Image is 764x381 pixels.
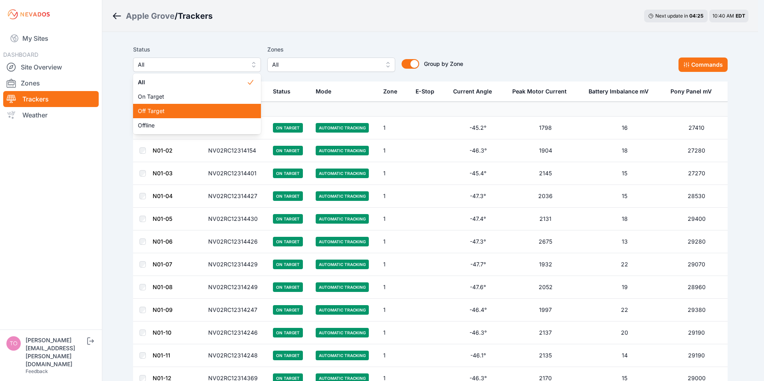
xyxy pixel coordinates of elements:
[133,58,261,72] button: All
[138,107,247,115] span: Off Target
[138,93,247,101] span: On Target
[138,78,247,86] span: All
[138,60,245,69] span: All
[138,121,247,129] span: Offline
[133,73,261,134] div: All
